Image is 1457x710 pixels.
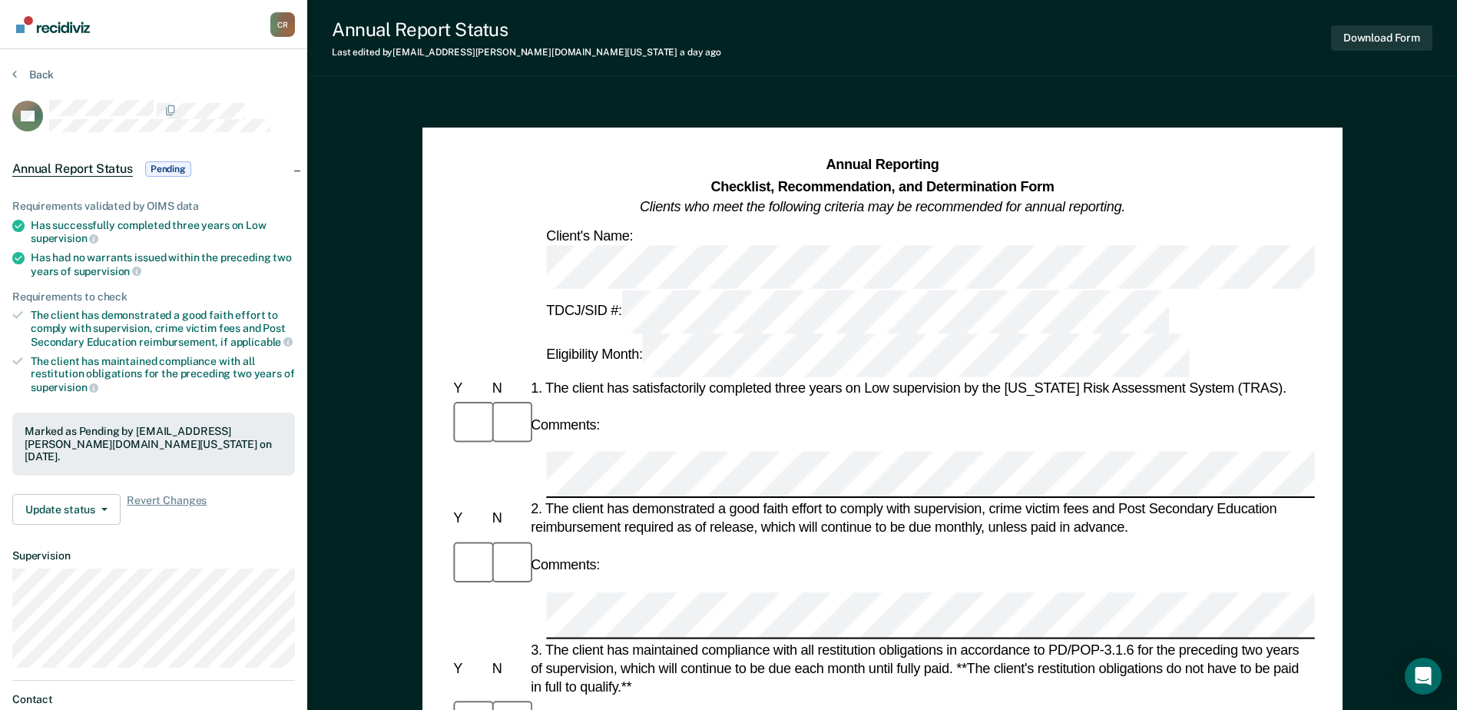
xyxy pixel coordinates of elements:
[230,336,293,348] span: applicable
[528,640,1315,696] div: 3. The client has maintained compliance with all restitution obligations in accordance to PD/POP-...
[145,161,191,177] span: Pending
[1331,25,1432,51] button: Download Form
[488,659,527,678] div: N
[12,549,295,562] dt: Supervision
[528,500,1315,537] div: 2. The client has demonstrated a good faith effort to comply with supervision, crime victim fees ...
[12,68,54,81] button: Back
[543,333,1192,377] div: Eligibility Month:
[12,161,133,177] span: Annual Report Status
[488,379,527,397] div: N
[12,693,295,706] dt: Contact
[74,265,141,277] span: supervision
[12,494,121,525] button: Update status
[450,379,488,397] div: Y
[270,12,295,37] div: C R
[31,232,98,244] span: supervision
[31,251,295,277] div: Has had no warrants issued within the preceding two years of
[640,199,1125,214] em: Clients who meet the following criteria may be recommended for annual reporting.
[488,509,527,528] div: N
[31,381,98,393] span: supervision
[528,416,603,434] div: Comments:
[31,219,295,245] div: Has successfully completed three years on Low
[450,509,488,528] div: Y
[826,158,939,173] strong: Annual Reporting
[12,200,295,213] div: Requirements validated by OIMS data
[450,659,488,678] div: Y
[127,494,207,525] span: Revert Changes
[710,178,1054,194] strong: Checklist, Recommendation, and Determination Form
[12,290,295,304] div: Requirements to check
[31,355,295,394] div: The client has maintained compliance with all restitution obligations for the preceding two years of
[16,16,90,33] img: Recidiviz
[332,47,721,58] div: Last edited by [EMAIL_ADDRESS][PERSON_NAME][DOMAIN_NAME][US_STATE]
[1405,658,1442,695] div: Open Intercom Messenger
[31,309,295,348] div: The client has demonstrated a good faith effort to comply with supervision, crime victim fees and...
[270,12,295,37] button: Profile dropdown button
[543,290,1171,333] div: TDCJ/SID #:
[528,556,603,574] div: Comments:
[25,425,283,463] div: Marked as Pending by [EMAIL_ADDRESS][PERSON_NAME][DOMAIN_NAME][US_STATE] on [DATE].
[332,18,721,41] div: Annual Report Status
[680,47,721,58] span: a day ago
[528,379,1315,397] div: 1. The client has satisfactorily completed three years on Low supervision by the [US_STATE] Risk ...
